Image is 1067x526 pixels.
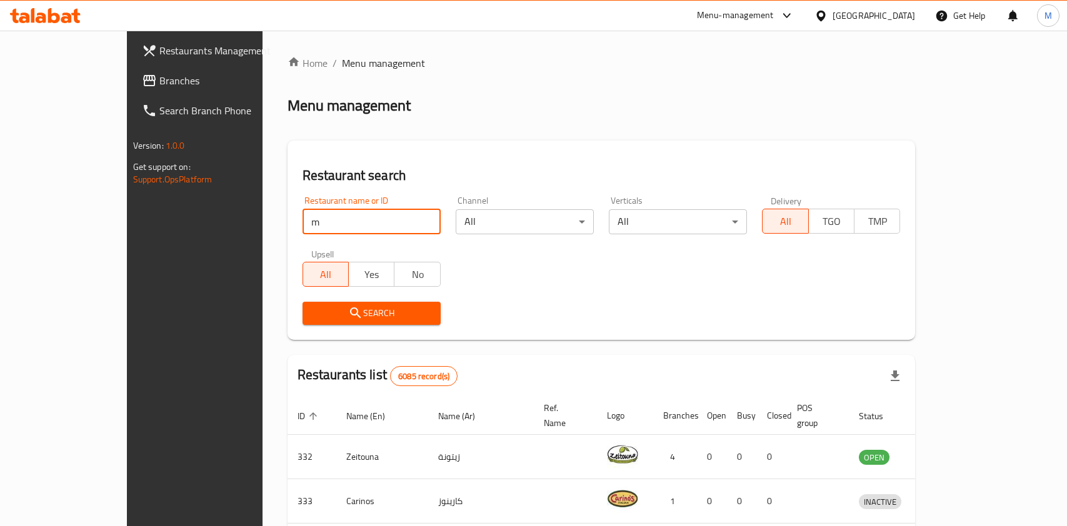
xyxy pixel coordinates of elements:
[399,265,435,284] span: No
[132,66,305,96] a: Branches
[697,397,727,435] th: Open
[544,400,582,430] span: Ref. Name
[697,8,774,23] div: Menu-management
[394,262,440,287] button: No
[609,209,747,234] div: All
[303,262,349,287] button: All
[757,479,787,524] td: 0
[771,196,802,205] label: Delivery
[342,56,425,71] span: Menu management
[727,479,757,524] td: 0
[438,409,491,424] span: Name (Ar)
[428,479,534,524] td: كارينوز
[311,249,334,258] label: Upsell
[132,36,305,66] a: Restaurants Management
[1044,9,1052,22] span: M
[757,397,787,435] th: Closed
[313,305,431,321] span: Search
[859,212,895,231] span: TMP
[159,43,295,58] span: Restaurants Management
[348,262,394,287] button: Yes
[727,397,757,435] th: Busy
[859,494,901,509] div: INACTIVE
[391,370,457,382] span: 6085 record(s)
[159,103,295,118] span: Search Branch Phone
[607,439,638,470] img: Zeitouna
[727,435,757,479] td: 0
[166,137,185,154] span: 1.0.0
[336,435,428,479] td: Zeitouna
[288,56,916,71] nav: breadcrumb
[808,209,854,234] button: TGO
[768,212,803,231] span: All
[859,495,901,509] span: INACTIVE
[288,56,328,71] a: Home
[757,435,787,479] td: 0
[288,96,411,116] h2: Menu management
[597,397,653,435] th: Logo
[336,479,428,524] td: Carinos
[653,479,697,524] td: 1
[133,171,213,187] a: Support.OpsPlatform
[456,209,594,234] div: All
[854,209,900,234] button: TMP
[880,361,910,391] div: Export file
[303,209,441,234] input: Search for restaurant name or ID..
[814,212,849,231] span: TGO
[346,409,401,424] span: Name (En)
[298,409,321,424] span: ID
[859,450,889,465] span: OPEN
[288,435,336,479] td: 332
[859,409,899,424] span: Status
[653,397,697,435] th: Branches
[333,56,337,71] li: /
[308,265,344,284] span: All
[288,479,336,524] td: 333
[159,73,295,88] span: Branches
[354,265,389,284] span: Yes
[428,435,534,479] td: زيتونة
[797,400,834,430] span: POS group
[697,435,727,479] td: 0
[298,365,458,386] h2: Restaurants list
[132,96,305,126] a: Search Branch Phone
[133,137,164,154] span: Version:
[303,302,441,325] button: Search
[607,483,638,514] img: Carinos
[859,450,889,465] div: OPEN
[697,479,727,524] td: 0
[390,366,458,386] div: Total records count
[133,159,191,175] span: Get support on:
[653,435,697,479] td: 4
[762,209,808,234] button: All
[303,166,901,185] h2: Restaurant search
[833,9,915,22] div: [GEOGRAPHIC_DATA]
